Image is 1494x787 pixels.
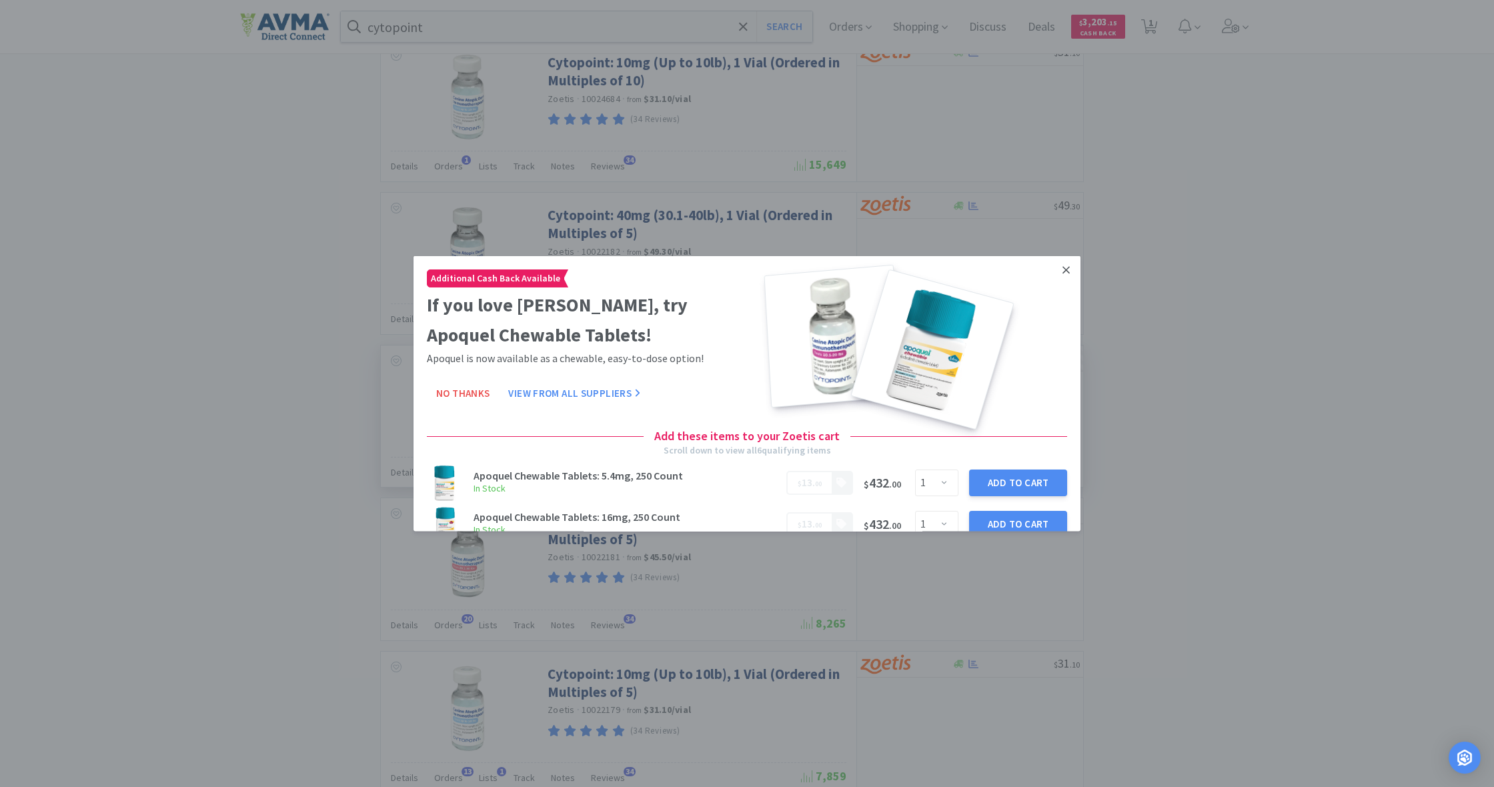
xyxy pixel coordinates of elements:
button: View From All Suppliers [499,380,650,407]
span: 432 [864,515,901,532]
img: 975ba670326a458bb615894f5af6e464_598477.png [427,506,463,542]
div: Scroll down to view all 6 qualifying items [664,443,831,458]
span: . [798,476,822,488]
span: . [798,517,822,530]
span: 13 [802,476,812,488]
h6: In Stock [474,480,778,495]
span: 432 [864,474,901,490]
span: $ [798,520,802,529]
span: . 00 [889,478,901,490]
span: $ [864,519,869,531]
span: $ [798,479,802,488]
p: Apoquel is now available as a chewable, easy-to-dose option! [427,349,742,367]
h3: Apoquel Chewable Tablets: 16mg, 250 Count [474,511,778,522]
button: Add to Cart [969,469,1067,496]
span: $ [864,478,869,490]
span: 00 [815,479,822,488]
div: Open Intercom Messenger [1449,742,1481,774]
span: Additional Cash Back Available [428,270,564,287]
h4: Add these items to your Zoetis cart [644,427,850,446]
span: 00 [815,520,822,529]
button: Add to Cart [969,510,1067,537]
button: No Thanks [427,380,499,407]
h3: Apoquel Chewable Tablets: 5.4mg, 250 Count [474,470,778,480]
h2: If you love [PERSON_NAME], try Apoquel Chewable Tablets! [427,290,742,350]
h6: In Stock [474,522,778,536]
span: . 00 [889,519,901,531]
img: cf4d15950dc948608a87d860c71dcee6_598476.png [427,464,463,500]
span: 13 [802,517,812,530]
